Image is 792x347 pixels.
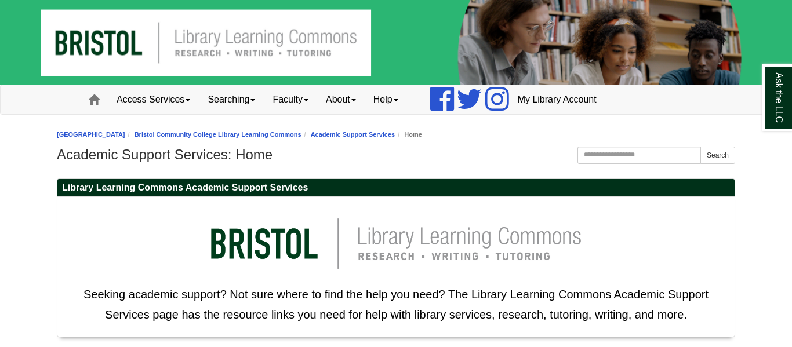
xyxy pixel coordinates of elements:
button: Search [700,147,735,164]
h1: Academic Support Services: Home [57,147,735,163]
a: Searching [199,85,264,114]
a: Bristol Community College Library Learning Commons [135,131,301,138]
a: Access Services [108,85,199,114]
h2: Library Learning Commons Academic Support Services [57,179,735,197]
nav: breadcrumb [57,129,735,140]
a: Faculty [264,85,317,114]
a: Academic Support Services [311,131,395,138]
li: Home [395,129,422,140]
a: About [317,85,365,114]
span: Seeking academic support? Not sure where to find the help you need? The Library Learning Commons ... [83,288,709,321]
img: llc logo [193,203,599,284]
a: My Library Account [509,85,605,114]
a: [GEOGRAPHIC_DATA] [57,131,125,138]
a: Help [365,85,407,114]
